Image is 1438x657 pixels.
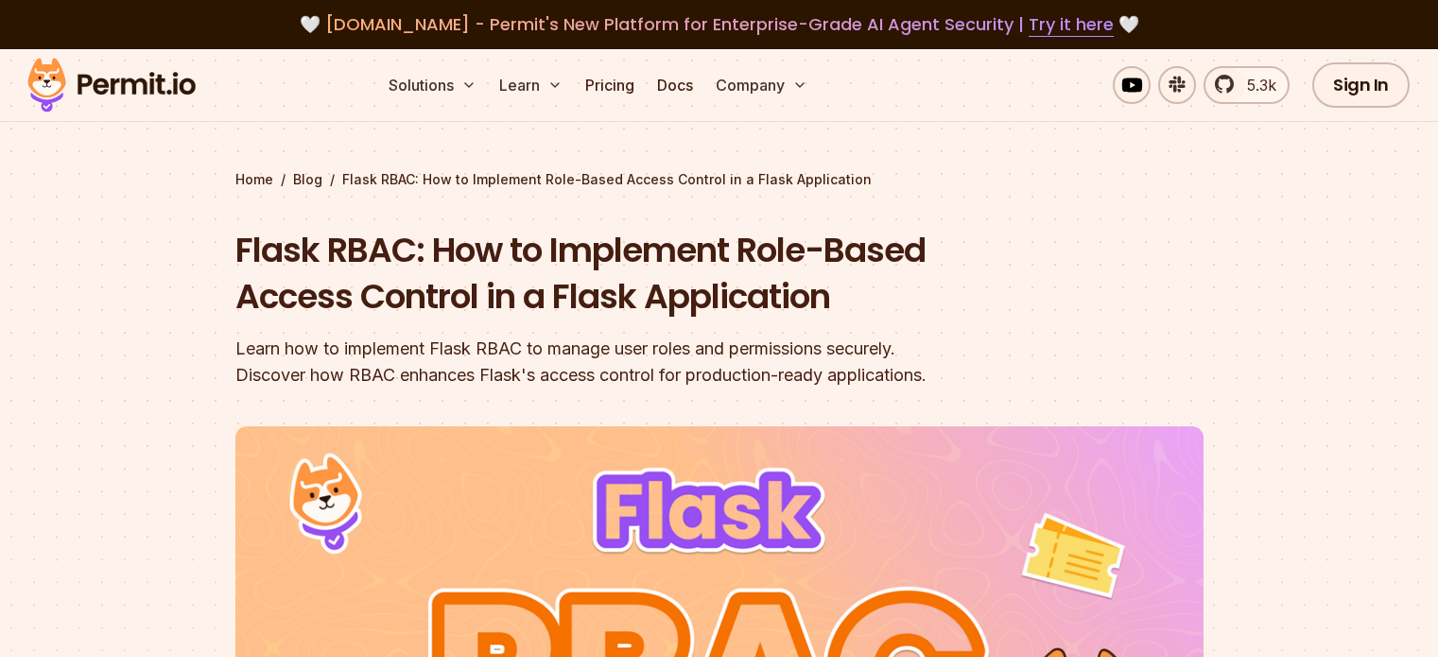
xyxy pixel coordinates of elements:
[1029,12,1114,37] a: Try it here
[325,12,1114,36] span: [DOMAIN_NAME] - Permit's New Platform for Enterprise-Grade AI Agent Security |
[650,66,701,104] a: Docs
[1312,62,1410,108] a: Sign In
[235,170,1204,189] div: / /
[381,66,484,104] button: Solutions
[578,66,642,104] a: Pricing
[1204,66,1290,104] a: 5.3k
[293,170,322,189] a: Blog
[45,11,1393,38] div: 🤍 🤍
[235,227,962,320] h1: Flask RBAC: How to Implement Role-Based Access Control in a Flask Application
[1236,74,1276,96] span: 5.3k
[708,66,815,104] button: Company
[235,170,273,189] a: Home
[19,53,204,117] img: Permit logo
[492,66,570,104] button: Learn
[235,336,962,389] div: Learn how to implement Flask RBAC to manage user roles and permissions securely. Discover how RBA...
